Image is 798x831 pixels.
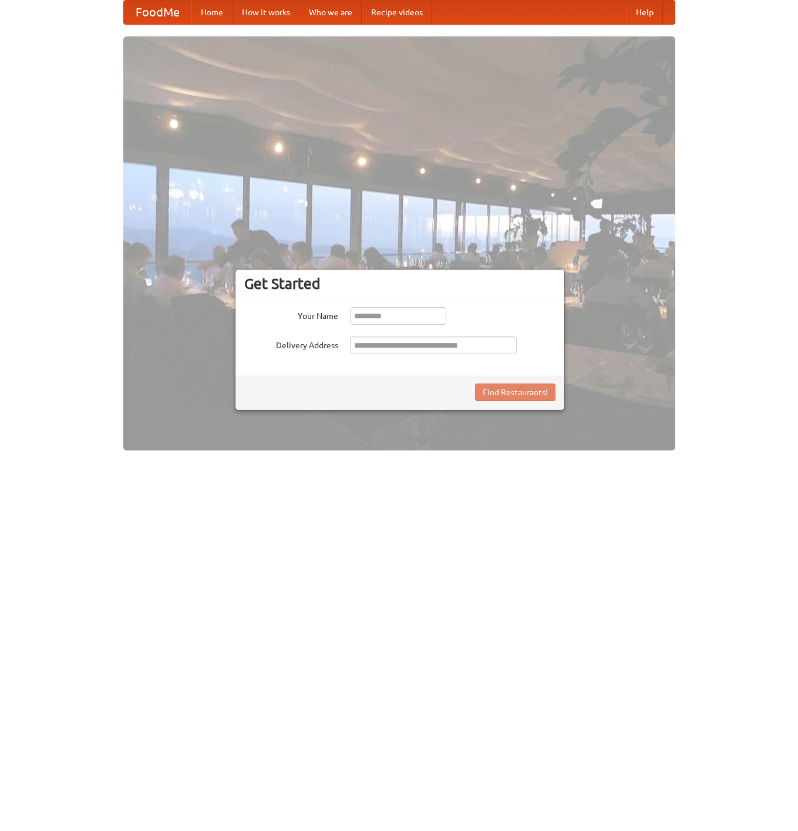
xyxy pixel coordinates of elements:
[362,1,432,24] a: Recipe videos
[244,337,338,351] label: Delivery Address
[627,1,663,24] a: Help
[244,275,555,292] h3: Get Started
[124,1,191,24] a: FoodMe
[233,1,299,24] a: How it works
[299,1,362,24] a: Who we are
[191,1,233,24] a: Home
[244,307,338,322] label: Your Name
[475,383,555,401] button: Find Restaurants!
